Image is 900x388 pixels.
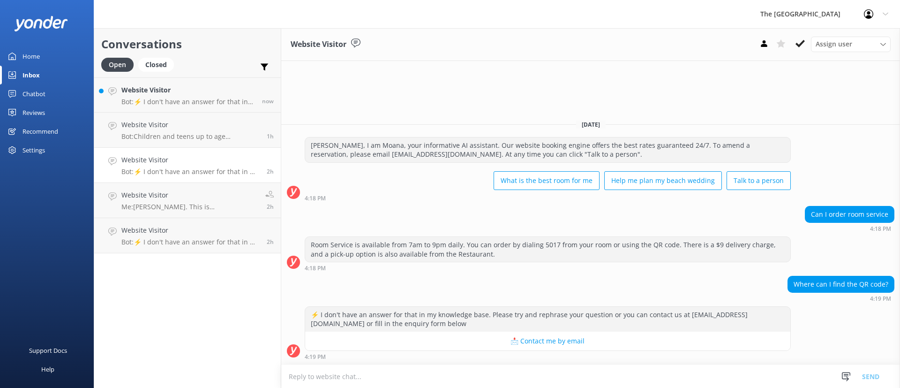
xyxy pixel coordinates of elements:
a: Website VisitorMe:[PERSON_NAME]. This is [PERSON_NAME] from The Reservations Team. How can I help... [94,183,281,218]
div: Assign User [811,37,891,52]
div: Support Docs [29,341,67,360]
div: Recommend [22,122,58,141]
span: Sep 12 2025 04:19pm (UTC -10:00) Pacific/Honolulu [267,167,274,175]
strong: 4:19 PM [870,296,891,302]
span: Sep 12 2025 04:15pm (UTC -10:00) Pacific/Honolulu [267,203,274,211]
div: Can I order room service [805,206,894,222]
h4: Website Visitor [121,120,260,130]
div: Inbox [22,66,40,84]
button: 📩 Contact me by email [305,332,790,350]
a: Website VisitorBot:Children and teens up to age [DEMOGRAPHIC_DATA] stay free when sharing with pa... [94,113,281,148]
div: Sep 12 2025 04:18pm (UTC -10:00) Pacific/Honolulu [305,265,791,271]
p: Bot: Children and teens up to age [DEMOGRAPHIC_DATA] stay free when sharing with parents at The [... [121,132,260,141]
strong: 4:18 PM [305,266,326,271]
span: Assign user [816,39,852,49]
strong: 4:18 PM [305,196,326,201]
div: Sep 12 2025 04:19pm (UTC -10:00) Pacific/Honolulu [305,353,791,360]
h4: Website Visitor [121,190,258,200]
div: Settings [22,141,45,160]
h4: Website Visitor [121,155,260,165]
h2: Conversations [101,35,274,53]
div: Closed [138,58,174,72]
button: What is the best room for me [494,171,600,190]
span: [DATE] [576,121,606,129]
a: Website VisitorBot:⚡ I don't have an answer for that in my knowledge base. Please try and rephras... [94,148,281,183]
strong: 4:19 PM [305,354,326,360]
div: Help [41,360,54,379]
div: Chatbot [22,84,45,103]
h4: Website Visitor [121,225,260,236]
p: Bot: ⚡ I don't have an answer for that in my knowledge base. Please try and rephrase your questio... [121,167,260,176]
button: Talk to a person [727,171,791,190]
h4: Website Visitor [121,85,255,95]
div: [PERSON_NAME], I am Moana, your informative AI assistant. Our website booking engine offers the b... [305,137,790,162]
h3: Website Visitor [291,38,346,51]
span: Sep 12 2025 04:06pm (UTC -10:00) Pacific/Honolulu [267,238,274,246]
p: Bot: ⚡ I don't have an answer for that in my knowledge base. Please try and rephrase your questio... [121,98,255,106]
a: Website VisitorBot:⚡ I don't have an answer for that in my knowledge base. Please try and rephras... [94,77,281,113]
a: Open [101,59,138,69]
p: Me: [PERSON_NAME]. This is [PERSON_NAME] from The Reservations Team. How can I help you? [121,203,258,211]
img: yonder-white-logo.png [14,16,68,31]
button: Help me plan my beach wedding [604,171,722,190]
div: ⚡ I don't have an answer for that in my knowledge base. Please try and rephrase your question or ... [305,307,790,332]
div: Sep 12 2025 04:18pm (UTC -10:00) Pacific/Honolulu [305,195,791,201]
div: Open [101,58,134,72]
a: Website VisitorBot:⚡ I don't have an answer for that in my knowledge base. Please try and rephras... [94,218,281,253]
div: Home [22,47,40,66]
p: Bot: ⚡ I don't have an answer for that in my knowledge base. Please try and rephrase your questio... [121,238,260,246]
div: Sep 12 2025 04:19pm (UTC -10:00) Pacific/Honolulu [787,295,894,302]
span: Sep 12 2025 05:02pm (UTC -10:00) Pacific/Honolulu [267,132,274,140]
div: Room Service is available from 7am to 9pm daily. You can order by dialing 5017 from your room or ... [305,237,790,262]
strong: 4:18 PM [870,226,891,232]
div: Reviews [22,103,45,122]
div: Where can I find the QR code? [788,276,894,292]
div: Sep 12 2025 04:18pm (UTC -10:00) Pacific/Honolulu [805,225,894,232]
a: Closed [138,59,179,69]
span: Sep 12 2025 06:50pm (UTC -10:00) Pacific/Honolulu [262,97,274,105]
